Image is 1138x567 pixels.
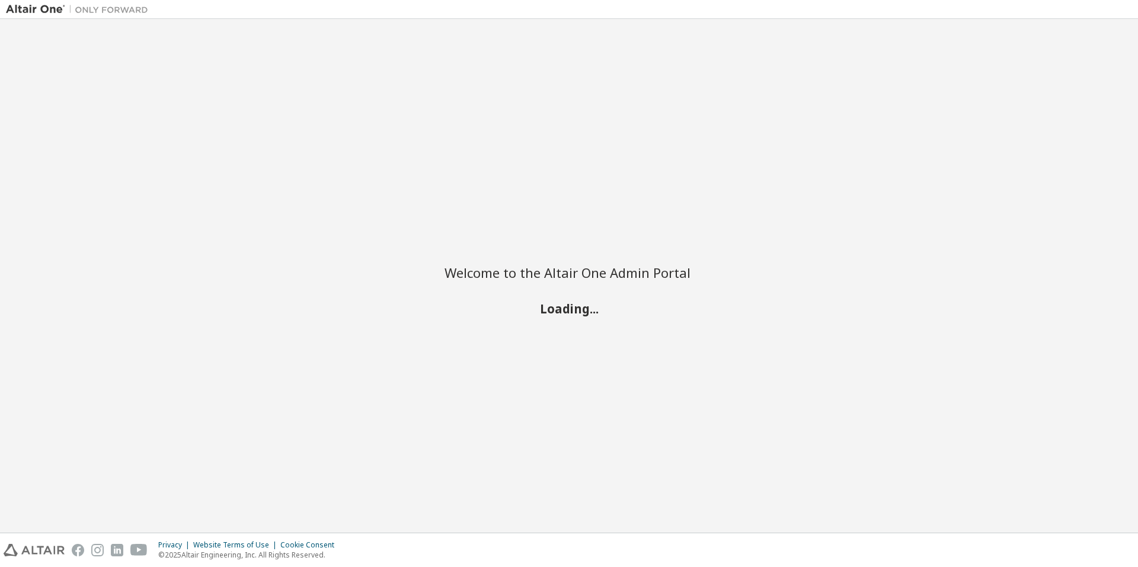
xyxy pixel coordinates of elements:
[130,544,148,556] img: youtube.svg
[72,544,84,556] img: facebook.svg
[158,550,341,560] p: © 2025 Altair Engineering, Inc. All Rights Reserved.
[193,540,280,550] div: Website Terms of Use
[111,544,123,556] img: linkedin.svg
[158,540,193,550] div: Privacy
[91,544,104,556] img: instagram.svg
[445,264,693,281] h2: Welcome to the Altair One Admin Portal
[4,544,65,556] img: altair_logo.svg
[445,300,693,316] h2: Loading...
[280,540,341,550] div: Cookie Consent
[6,4,154,15] img: Altair One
